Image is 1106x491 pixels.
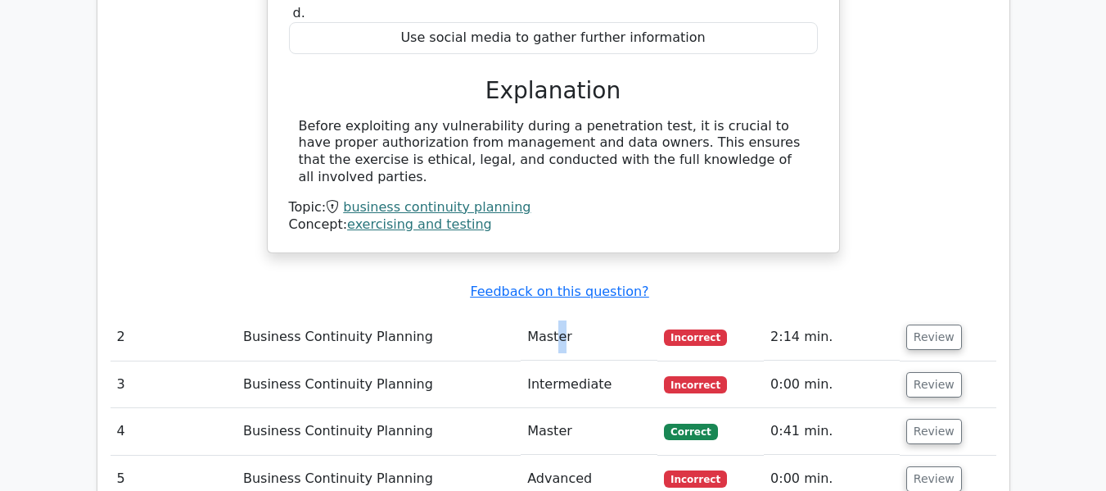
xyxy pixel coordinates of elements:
[521,314,657,361] td: Master
[299,77,808,105] h3: Explanation
[764,314,900,361] td: 2:14 min.
[237,408,521,455] td: Business Continuity Planning
[764,408,900,455] td: 0:41 min.
[664,424,717,440] span: Correct
[237,314,521,361] td: Business Continuity Planning
[470,284,648,299] a: Feedback on this question?
[289,199,818,216] div: Topic:
[343,199,530,215] a: business continuity planning
[237,361,521,408] td: Business Continuity Planning
[111,361,237,408] td: 3
[347,216,492,232] a: exercising and testing
[111,314,237,361] td: 2
[293,5,305,20] span: d.
[664,330,727,346] span: Incorrect
[289,22,818,54] div: Use social media to gather further information
[521,408,657,455] td: Master
[664,376,727,393] span: Incorrect
[111,408,237,455] td: 4
[521,361,657,408] td: Intermediate
[764,361,900,408] td: 0:00 min.
[906,419,962,444] button: Review
[299,118,808,186] div: Before exploiting any vulnerability during a penetration test, it is crucial to have proper autho...
[289,216,818,234] div: Concept:
[664,471,727,487] span: Incorrect
[906,372,962,398] button: Review
[906,325,962,350] button: Review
